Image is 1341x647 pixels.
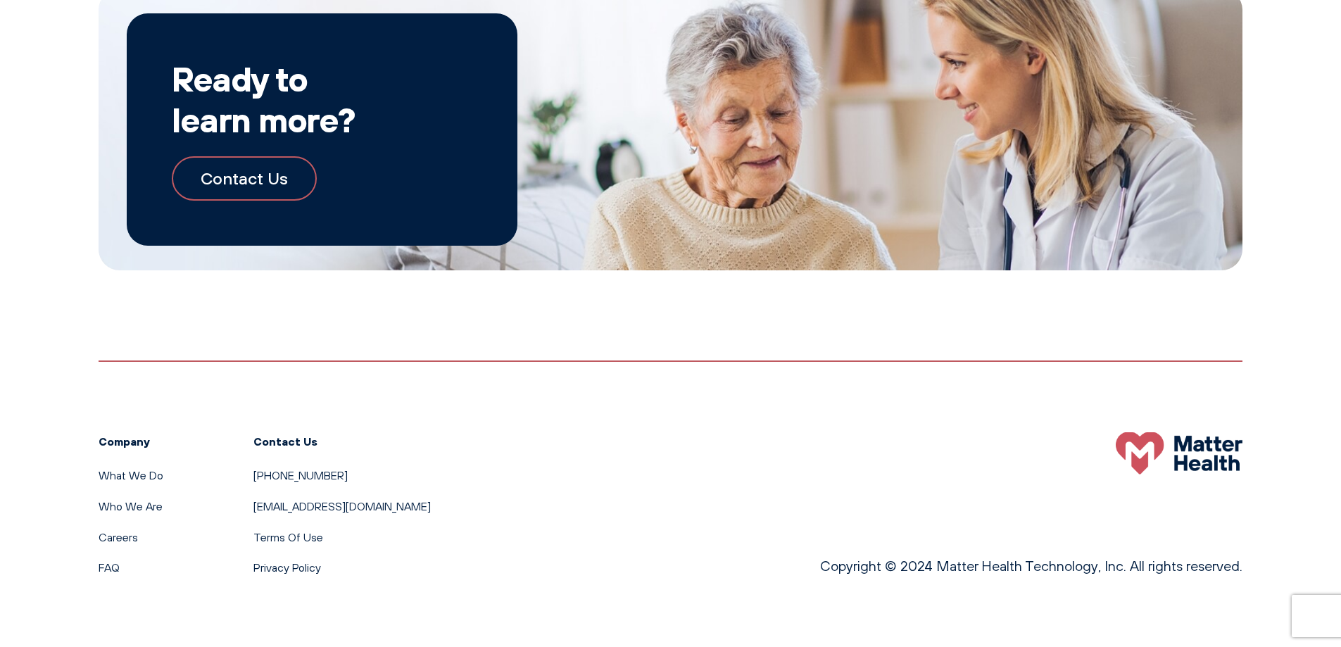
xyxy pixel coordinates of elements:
[253,432,431,451] h3: Contact Us
[99,560,120,574] a: FAQ
[99,432,163,451] h3: Company
[253,499,431,513] a: [EMAIL_ADDRESS][DOMAIN_NAME]
[253,560,321,574] a: Privacy Policy
[172,58,472,139] h2: Ready to learn more?
[99,530,138,544] a: Careers
[99,499,163,513] a: Who We Are
[172,156,317,200] a: Contact Us
[253,468,348,482] a: [PHONE_NUMBER]
[253,530,323,544] a: Terms Of Use
[820,555,1242,577] p: Copyright © 2024 Matter Health Technology, Inc. All rights reserved.
[99,468,163,482] a: What We Do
